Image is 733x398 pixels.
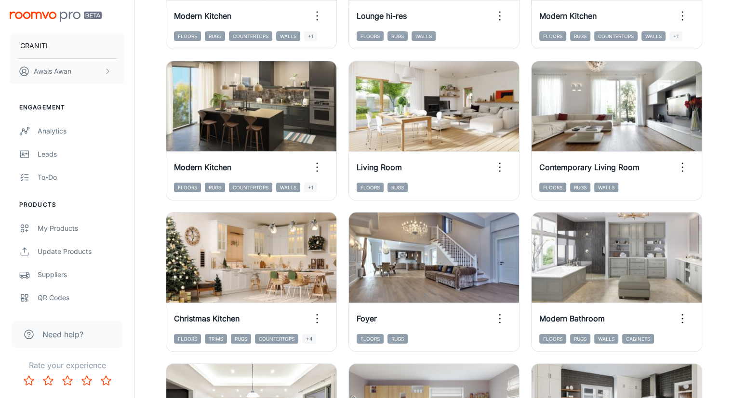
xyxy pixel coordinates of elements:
[205,334,227,344] span: Trims
[304,31,317,41] span: +1
[174,183,201,192] span: Floors
[174,31,201,41] span: Floors
[387,334,408,344] span: Rugs
[39,371,58,390] button: Rate 2 star
[539,183,566,192] span: Floors
[594,334,618,344] span: Walls
[229,183,272,192] span: Countertops
[77,371,96,390] button: Rate 4 star
[174,334,201,344] span: Floors
[38,292,125,303] div: QR Codes
[174,10,231,22] h6: Modern Kitchen
[19,371,39,390] button: Rate 1 star
[8,359,127,371] p: Rate your experience
[357,161,402,173] h6: Living Room
[641,31,666,41] span: Walls
[304,183,317,192] span: +1
[38,149,125,159] div: Leads
[539,313,605,324] h6: Modern Bathroom
[594,183,618,192] span: Walls
[255,334,298,344] span: Countertops
[387,183,408,192] span: Rugs
[357,183,384,192] span: Floors
[594,31,638,41] span: Countertops
[276,183,300,192] span: Walls
[38,172,125,183] div: To-do
[205,31,225,41] span: Rugs
[38,246,125,257] div: Update Products
[539,10,597,22] h6: Modern Kitchen
[412,31,436,41] span: Walls
[276,31,300,41] span: Walls
[42,329,83,340] span: Need help?
[38,126,125,136] div: Analytics
[570,334,590,344] span: Rugs
[570,183,590,192] span: Rugs
[174,161,231,173] h6: Modern Kitchen
[229,31,272,41] span: Countertops
[669,31,682,41] span: +1
[96,371,116,390] button: Rate 5 star
[539,334,566,344] span: Floors
[622,334,654,344] span: Cabinets
[539,31,566,41] span: Floors
[174,313,240,324] h6: Christmas Kitchen
[302,334,316,344] span: +4
[357,31,384,41] span: Floors
[570,31,590,41] span: Rugs
[357,313,377,324] h6: Foyer
[38,269,125,280] div: Suppliers
[58,371,77,390] button: Rate 3 star
[357,334,384,344] span: Floors
[205,183,225,192] span: Rugs
[539,161,640,173] h6: Contemporary Living Room
[20,40,48,51] p: GRANITI
[387,31,408,41] span: Rugs
[10,33,125,58] button: GRANITI
[357,10,407,22] h6: Lounge hi-res
[231,334,251,344] span: Rugs
[10,12,102,22] img: Roomvo PRO Beta
[34,66,71,77] p: Awais Awan
[10,59,125,84] button: Awais Awan
[38,223,125,234] div: My Products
